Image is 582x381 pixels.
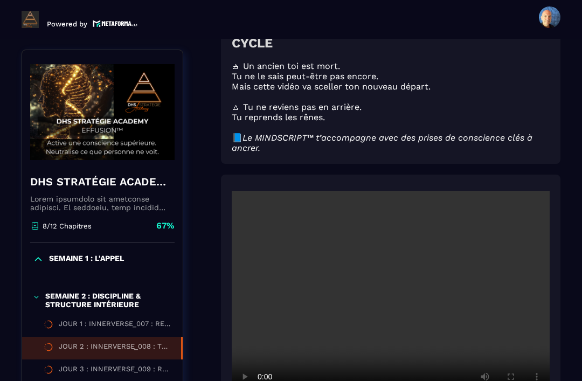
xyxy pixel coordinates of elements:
[49,254,124,265] p: SEMAINE 1 : L'APPEL
[232,133,550,153] p: 📘
[232,102,550,112] p: 🜂 Tu ne reviens pas en arrière.
[232,71,550,81] p: Tu ne le sais peut-être pas encore.
[30,58,175,166] img: banner
[45,292,172,309] p: SEMAINE 2 : DISCIPLINE & STRUCTURE INTÉRIEURE
[156,220,175,232] p: 67%
[232,81,550,92] p: Mais cette vidéo va sceller ton nouveau départ.
[59,342,170,354] div: JOUR 2 : INNERVERSE_008 : TU VIENS D'ACTIVER TON NOUVEAU CYCLE
[22,11,39,28] img: logo-branding
[232,61,550,71] p: 🜁 Un ancien toi est mort.
[43,222,92,230] p: 8/12 Chapitres
[59,320,172,331] div: JOUR 1 : INNERVERSE_007 : RENCONTRE AVEC TON ENFANT INTÉRIEUR
[30,174,175,189] h4: DHS STRATÉGIE ACADEMY™ – EFFUSION
[30,195,175,212] p: Lorem ipsumdolo sit ametconse adipisci. El seddoeiu, temp incidid utla et dolo ma aliqu enimadmi ...
[93,19,138,28] img: logo
[232,133,532,153] em: Le MINDSCRIPT™ t’accompagne avec des prises de conscience clés à ancrer.
[47,20,87,28] p: Powered by
[232,112,550,122] p: Tu reprends les rênes.
[59,365,172,377] div: JOUR 3 : INNERVERSE_009 : RENFORCE TON MINDSET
